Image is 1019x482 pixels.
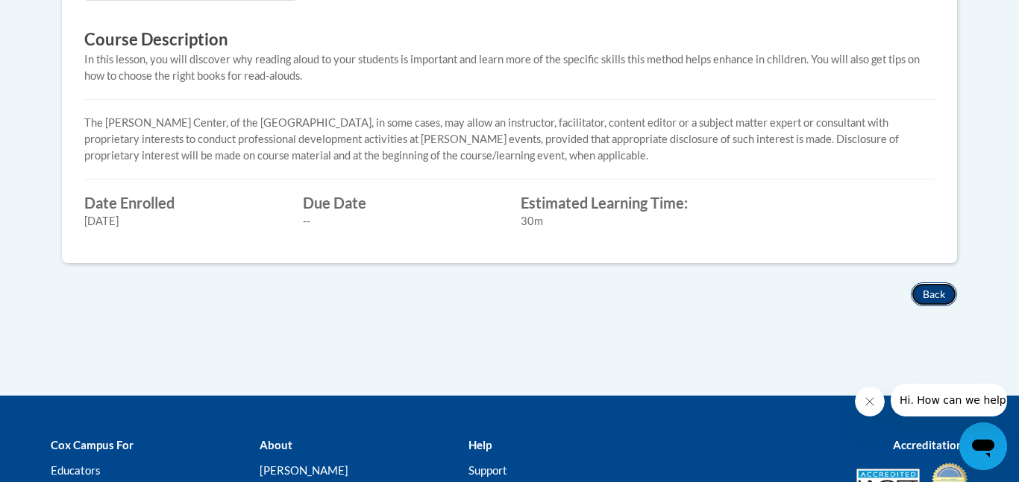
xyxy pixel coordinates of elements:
[855,387,885,416] iframe: Close message
[84,213,280,229] div: [DATE]
[9,10,121,22] span: Hi. How can we help?
[468,463,507,477] a: Support
[51,463,101,477] a: Educators
[303,213,499,229] div: --
[891,384,1007,416] iframe: Message from company
[51,438,134,451] b: Cox Campus For
[84,28,935,51] h3: Course Description
[521,194,717,211] label: Estimated Learning Time:
[911,282,957,306] button: Back
[84,194,280,211] label: Date Enrolled
[84,51,935,84] div: In this lesson, you will discover why reading aloud to your students is important and learn more ...
[959,422,1007,470] iframe: Button to launch messaging window
[260,438,292,451] b: About
[893,438,968,451] b: Accreditations
[303,194,499,211] label: Due Date
[84,115,935,164] p: The [PERSON_NAME] Center, of the [GEOGRAPHIC_DATA], in some cases, may allow an instructor, facil...
[468,438,492,451] b: Help
[521,213,717,229] div: 30m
